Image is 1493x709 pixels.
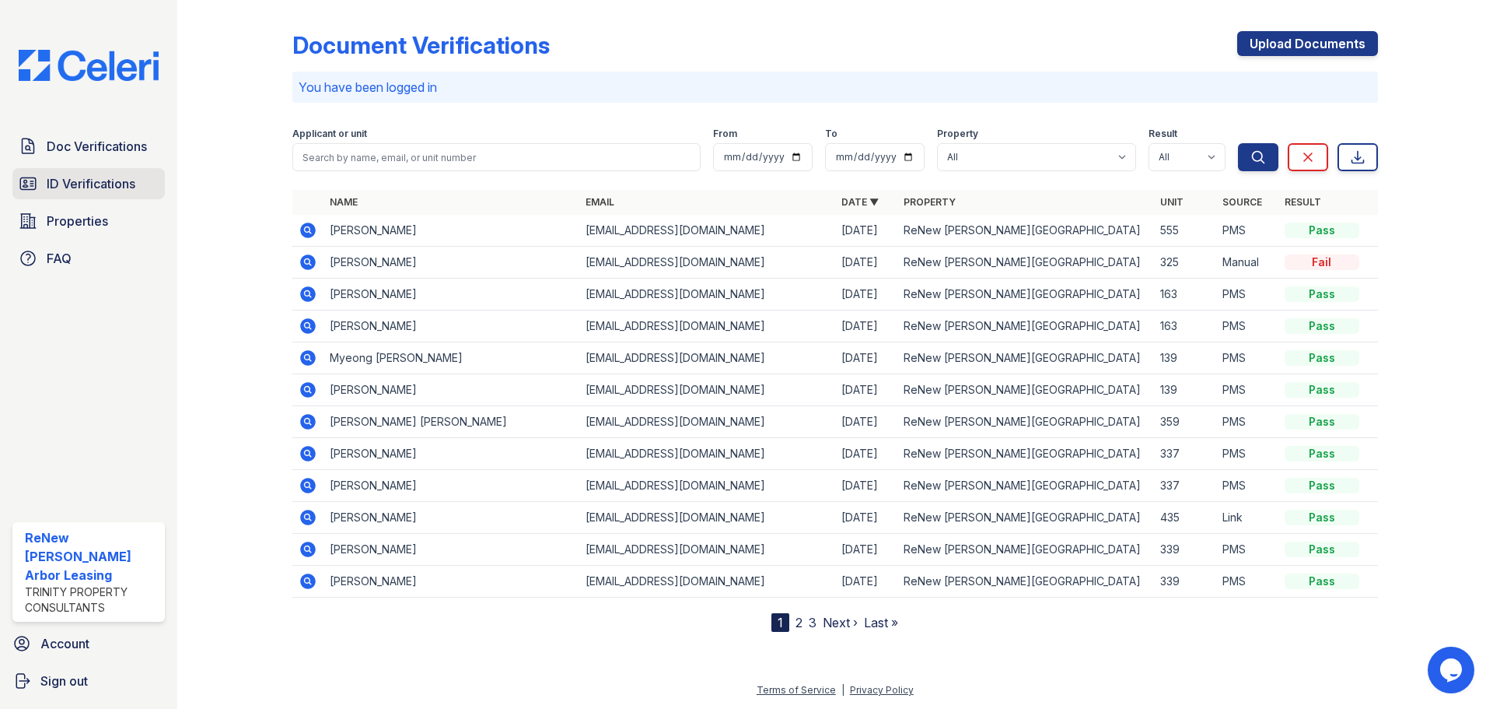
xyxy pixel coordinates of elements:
td: [PERSON_NAME] [323,566,579,598]
td: [DATE] [835,279,897,311]
td: ReNew [PERSON_NAME][GEOGRAPHIC_DATA] [897,311,1153,342]
a: Privacy Policy [850,684,914,696]
td: [EMAIL_ADDRESS][DOMAIN_NAME] [579,406,835,438]
td: 339 [1154,566,1216,598]
td: 139 [1154,374,1216,406]
a: Unit [1160,196,1184,208]
a: Source [1222,196,1262,208]
td: [PERSON_NAME] [323,279,579,311]
label: Property [937,128,978,140]
td: PMS [1216,342,1278,374]
a: FAQ [12,243,165,274]
label: To [825,128,837,140]
div: Trinity Property Consultants [25,584,159,616]
td: 339 [1154,534,1216,566]
td: [EMAIL_ADDRESS][DOMAIN_NAME] [579,470,835,502]
td: 163 [1154,279,1216,311]
div: Pass [1285,382,1359,398]
td: [EMAIL_ADDRESS][DOMAIN_NAME] [579,215,835,247]
a: Sign out [6,665,171,697]
td: PMS [1216,470,1278,502]
td: PMS [1216,406,1278,438]
td: [PERSON_NAME] [323,247,579,279]
td: 359 [1154,406,1216,438]
td: ReNew [PERSON_NAME][GEOGRAPHIC_DATA] [897,502,1153,534]
div: Pass [1285,223,1359,238]
div: Pass [1285,446,1359,462]
td: PMS [1216,566,1278,598]
a: Date ▼ [841,196,879,208]
a: Property [904,196,956,208]
label: From [713,128,737,140]
span: Account [40,634,89,653]
div: Pass [1285,350,1359,366]
span: FAQ [47,249,72,268]
td: [DATE] [835,215,897,247]
div: 1 [771,613,789,632]
td: ReNew [PERSON_NAME][GEOGRAPHIC_DATA] [897,438,1153,470]
div: Pass [1285,574,1359,589]
div: Pass [1285,318,1359,334]
p: You have been logged in [299,78,1372,97]
label: Applicant or unit [292,128,367,140]
a: Account [6,628,171,659]
a: Result [1285,196,1321,208]
td: 337 [1154,438,1216,470]
div: Document Verifications [292,31,550,59]
td: [PERSON_NAME] [323,438,579,470]
div: Fail [1285,254,1359,270]
td: ReNew [PERSON_NAME][GEOGRAPHIC_DATA] [897,406,1153,438]
td: ReNew [PERSON_NAME][GEOGRAPHIC_DATA] [897,566,1153,598]
a: 2 [795,615,802,630]
a: Terms of Service [757,684,836,696]
td: [EMAIL_ADDRESS][DOMAIN_NAME] [579,438,835,470]
td: [DATE] [835,342,897,374]
td: ReNew [PERSON_NAME][GEOGRAPHIC_DATA] [897,247,1153,279]
td: 163 [1154,311,1216,342]
a: Email [586,196,614,208]
td: ReNew [PERSON_NAME][GEOGRAPHIC_DATA] [897,534,1153,566]
td: [PERSON_NAME] [323,502,579,534]
td: [DATE] [835,438,897,470]
div: | [841,684,844,696]
a: Doc Verifications [12,131,165,162]
td: 435 [1154,502,1216,534]
div: Pass [1285,414,1359,430]
td: 325 [1154,247,1216,279]
td: [DATE] [835,470,897,502]
span: Doc Verifications [47,137,147,156]
td: Link [1216,502,1278,534]
td: [EMAIL_ADDRESS][DOMAIN_NAME] [579,279,835,311]
td: [EMAIL_ADDRESS][DOMAIN_NAME] [579,502,835,534]
td: Myeong [PERSON_NAME] [323,342,579,374]
td: PMS [1216,438,1278,470]
td: [EMAIL_ADDRESS][DOMAIN_NAME] [579,534,835,566]
td: PMS [1216,374,1278,406]
td: [EMAIL_ADDRESS][DOMAIN_NAME] [579,311,835,342]
a: Last » [864,615,898,630]
td: ReNew [PERSON_NAME][GEOGRAPHIC_DATA] [897,374,1153,406]
td: PMS [1216,215,1278,247]
td: [DATE] [835,374,897,406]
td: [PERSON_NAME] [323,215,579,247]
td: [EMAIL_ADDRESS][DOMAIN_NAME] [579,342,835,374]
a: ID Verifications [12,168,165,199]
span: ID Verifications [47,174,135,193]
a: Next › [823,615,858,630]
td: [DATE] [835,247,897,279]
td: 139 [1154,342,1216,374]
label: Result [1149,128,1177,140]
td: [EMAIL_ADDRESS][DOMAIN_NAME] [579,374,835,406]
td: 337 [1154,470,1216,502]
a: Properties [12,205,165,237]
td: ReNew [PERSON_NAME][GEOGRAPHIC_DATA] [897,470,1153,502]
td: ReNew [PERSON_NAME][GEOGRAPHIC_DATA] [897,279,1153,311]
td: 555 [1154,215,1216,247]
div: Pass [1285,542,1359,557]
img: CE_Logo_Blue-a8612792a0a2168367f1c8372b55b34899dd931a85d93a1a3d3e32e68fde9ad4.png [6,50,171,81]
td: [DATE] [835,566,897,598]
td: [PERSON_NAME] [323,311,579,342]
div: Pass [1285,478,1359,493]
td: Manual [1216,247,1278,279]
